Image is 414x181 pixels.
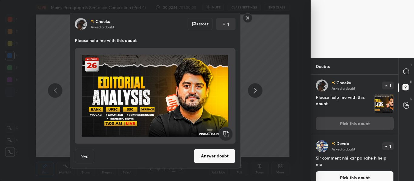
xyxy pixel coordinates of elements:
[194,149,235,163] button: Answer doubt
[95,19,110,24] p: Cheeku
[332,142,335,145] img: no-rating-badge.077c3623.svg
[389,144,391,148] p: 1
[389,84,391,87] p: 1
[332,81,335,85] img: no-rating-badge.077c3623.svg
[75,37,235,43] p: Please help me with this doubt
[410,63,412,67] p: T
[311,75,399,181] div: grid
[316,79,328,92] img: 870c5b329c974cd282c8fa29d5ec4d7e.jpg
[316,155,394,167] h4: Sir comment nhi kar pa rahe h help me
[332,147,355,151] p: Asked a doubt
[82,50,228,141] img: 1756820257UCX61R.jpg
[91,20,94,23] img: no-rating-badge.077c3623.svg
[75,18,87,30] img: 870c5b329c974cd282c8fa29d5ec4d7e.jpg
[316,94,372,113] h4: Please help me with this doubt
[227,21,229,27] p: 1
[375,94,393,113] img: 1756820257UCX61R.jpg
[91,24,114,29] p: Asked a doubt
[188,18,212,30] div: Report
[410,80,412,84] p: D
[332,86,355,91] p: Asked a doubt
[316,140,328,152] img: cc45302d45214adb8ce29de485ee4503.jpg
[336,141,349,146] p: Devda
[410,97,412,101] p: G
[311,58,335,74] p: Doubts
[336,80,351,85] p: Cheeku
[75,149,94,163] button: Skip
